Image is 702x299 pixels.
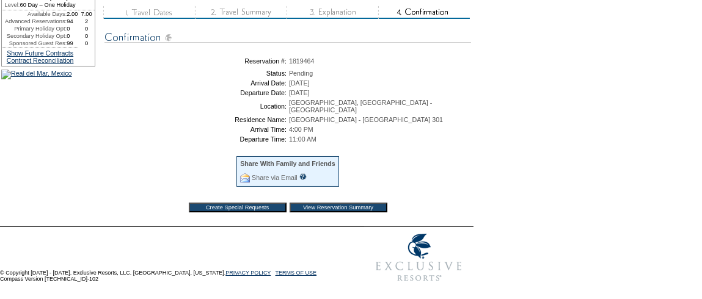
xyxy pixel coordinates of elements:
[7,57,74,64] a: Contract Reconciliation
[5,1,20,9] span: Level:
[78,25,95,32] td: 0
[78,40,95,47] td: 0
[289,99,432,113] span: [GEOGRAPHIC_DATA], [GEOGRAPHIC_DATA] - [GEOGRAPHIC_DATA]
[2,1,78,10] td: 60 Day – One Holiday
[2,18,67,25] td: Advanced Reservations:
[289,89,310,96] span: [DATE]
[107,135,287,143] td: Departure Time:
[289,57,315,65] span: 1819464
[67,40,78,47] td: 99
[78,32,95,40] td: 0
[107,79,287,87] td: Arrival Date:
[189,203,287,212] input: Create Special Requests
[1,70,72,79] img: Real del Mar, Mexico
[240,160,335,167] div: Share With Family and Friends
[287,6,378,19] img: step3_state3.gif
[78,18,95,25] td: 2
[107,99,287,113] td: Location:
[276,270,317,276] a: TERMS OF USE
[7,49,73,57] a: Show Future Contracts
[107,70,287,77] td: Status:
[289,126,313,133] span: 4:00 PM
[107,89,287,96] td: Departure Date:
[107,116,287,123] td: Residence Name:
[289,135,316,143] span: 11:00 AM
[67,10,78,18] td: 2.00
[364,227,473,288] img: Exclusive Resorts
[252,174,298,181] a: Share via Email
[289,70,313,77] span: Pending
[299,173,307,180] input: What is this?
[107,126,287,133] td: Arrival Time:
[2,40,67,47] td: Sponsored Guest Res:
[2,10,67,18] td: Available Days:
[289,79,310,87] span: [DATE]
[195,6,287,19] img: step2_state3.gif
[103,6,195,19] img: step1_state3.gif
[2,32,67,40] td: Secondary Holiday Opt:
[290,203,387,212] input: View Reservation Summary
[107,57,287,65] td: Reservation #:
[67,25,78,32] td: 0
[67,18,78,25] td: 94
[78,10,95,18] td: 7.00
[378,6,470,19] img: step4_state2.gif
[289,116,443,123] span: [GEOGRAPHIC_DATA] - [GEOGRAPHIC_DATA] 301
[67,32,78,40] td: 0
[2,25,67,32] td: Primary Holiday Opt:
[225,270,271,276] a: PRIVACY POLICY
